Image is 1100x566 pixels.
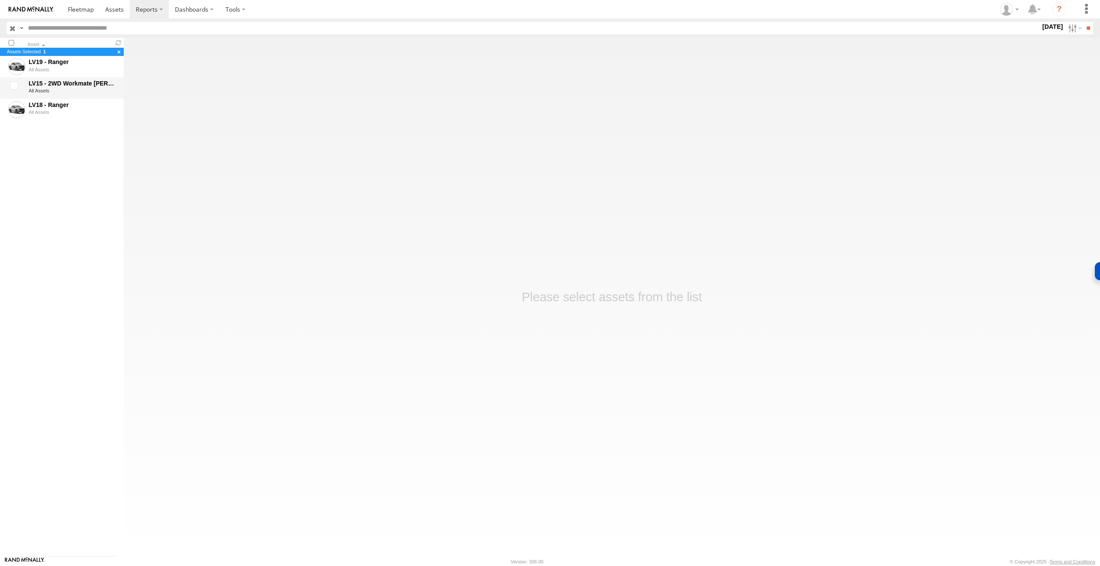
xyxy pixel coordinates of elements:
label: [DATE] [1041,22,1065,31]
label: Search Query [18,22,25,34]
div: LV18 - Ranger - [29,101,116,109]
label: Clear selected [117,49,121,55]
a: Visit our Website [5,557,44,566]
div: All Assets [29,67,116,72]
a: Terms and Conditions [1050,559,1095,564]
div: LV19 - Ranger - [29,58,116,66]
div: Version: 306.00 [511,559,544,564]
div: All Assets [29,110,116,115]
div: © Copyright 2025 - [1010,559,1095,564]
label: Search Filter Options [1065,22,1083,34]
span: Refresh [113,39,124,47]
div: LV15 - 2WD Workmate Trayback - [29,80,116,87]
i: ? [1052,3,1066,16]
div: All Assets [29,88,116,93]
img: rand-logo.svg [9,6,53,12]
div: Click to Sort [27,43,110,47]
div: Owen Burchell [997,3,1022,16]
